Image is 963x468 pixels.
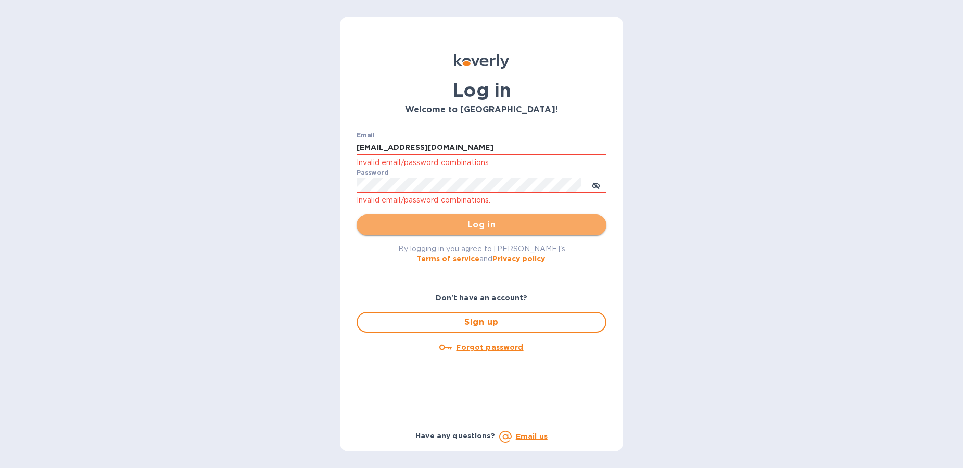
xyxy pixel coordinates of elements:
button: toggle password visibility [586,174,606,195]
label: Email [357,132,375,138]
img: Koverly [454,54,509,69]
span: Sign up [366,316,597,328]
b: Don't have an account? [436,294,528,302]
a: Terms of service [416,255,479,263]
p: Invalid email/password combinations. [357,157,606,169]
span: Log in [365,219,598,231]
p: Invalid email/password combinations. [357,194,606,206]
span: By logging in you agree to [PERSON_NAME]'s and . [398,245,565,263]
a: Email us [516,432,548,440]
input: Enter email address [357,140,606,156]
label: Password [357,170,388,176]
h3: Welcome to [GEOGRAPHIC_DATA]! [357,105,606,115]
button: Log in [357,214,606,235]
button: Sign up [357,312,606,333]
h1: Log in [357,79,606,101]
u: Forgot password [456,343,523,351]
a: Privacy policy [492,255,545,263]
b: Have any questions? [415,432,495,440]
